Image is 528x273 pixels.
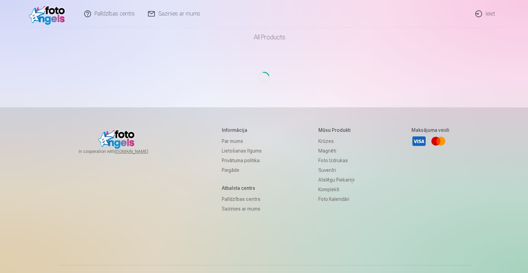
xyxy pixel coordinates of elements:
h5: Mūsu produkti [318,127,355,134]
span: In cooperation with [79,149,165,154]
a: Krūzes [318,136,355,146]
img: /v1 [29,3,69,25]
a: [DOMAIN_NAME] [115,149,165,154]
h5: Informācija [222,127,262,134]
h5: Maksājuma veidi [411,127,449,134]
a: Atslēgu piekariņi [318,175,355,185]
a: Privātuma politika [222,156,262,165]
a: Mastercard [431,134,446,149]
a: Par mums [222,136,262,146]
a: Foto kalendāri [318,194,355,204]
a: Komplekti [318,185,355,194]
a: Foto izdrukas [318,156,355,165]
a: Suvenīri [318,165,355,175]
a: Palīdzības centrs [222,194,262,204]
h5: Atbalsta centrs [222,185,262,192]
a: Magnēti [318,146,355,156]
a: All products [235,28,293,47]
a: Sazinies ar mums [222,204,262,214]
a: Visa [411,134,427,149]
a: Lietošanas līgums [222,146,262,156]
a: Piegāde [222,165,262,175]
